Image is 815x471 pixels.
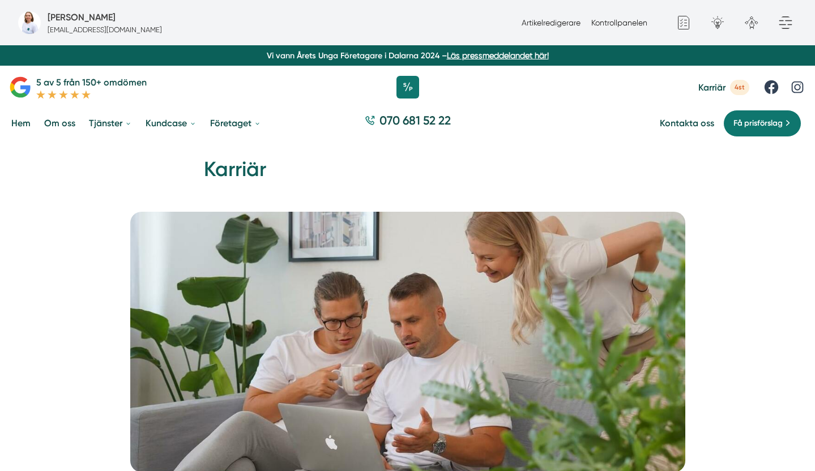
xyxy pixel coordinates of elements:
[733,117,783,130] span: Få prisförslag
[42,109,78,138] a: Om oss
[591,18,647,27] a: Kontrollpanelen
[379,112,451,129] span: 070 681 52 22
[87,109,134,138] a: Tjänster
[9,109,33,138] a: Hem
[730,80,749,95] span: 4st
[698,82,726,93] span: Karriär
[723,110,801,137] a: Få prisförslag
[48,10,116,24] h5: Administratör
[447,51,549,60] a: Läs pressmeddelandet här!
[660,118,714,129] a: Kontakta oss
[360,112,455,134] a: 070 681 52 22
[698,80,749,95] a: Karriär 4st
[18,11,41,34] img: bild-pa-smartproduktion-webbyraer-i-borlange.jpg
[522,18,581,27] a: Artikelredigerare
[36,75,147,89] p: 5 av 5 från 150+ omdömen
[48,24,162,35] p: [EMAIL_ADDRESS][DOMAIN_NAME]
[204,156,612,192] h1: Karriär
[208,109,263,138] a: Företaget
[143,109,199,138] a: Kundcase
[5,50,810,61] p: Vi vann Årets Unga Företagare i Dalarna 2024 –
